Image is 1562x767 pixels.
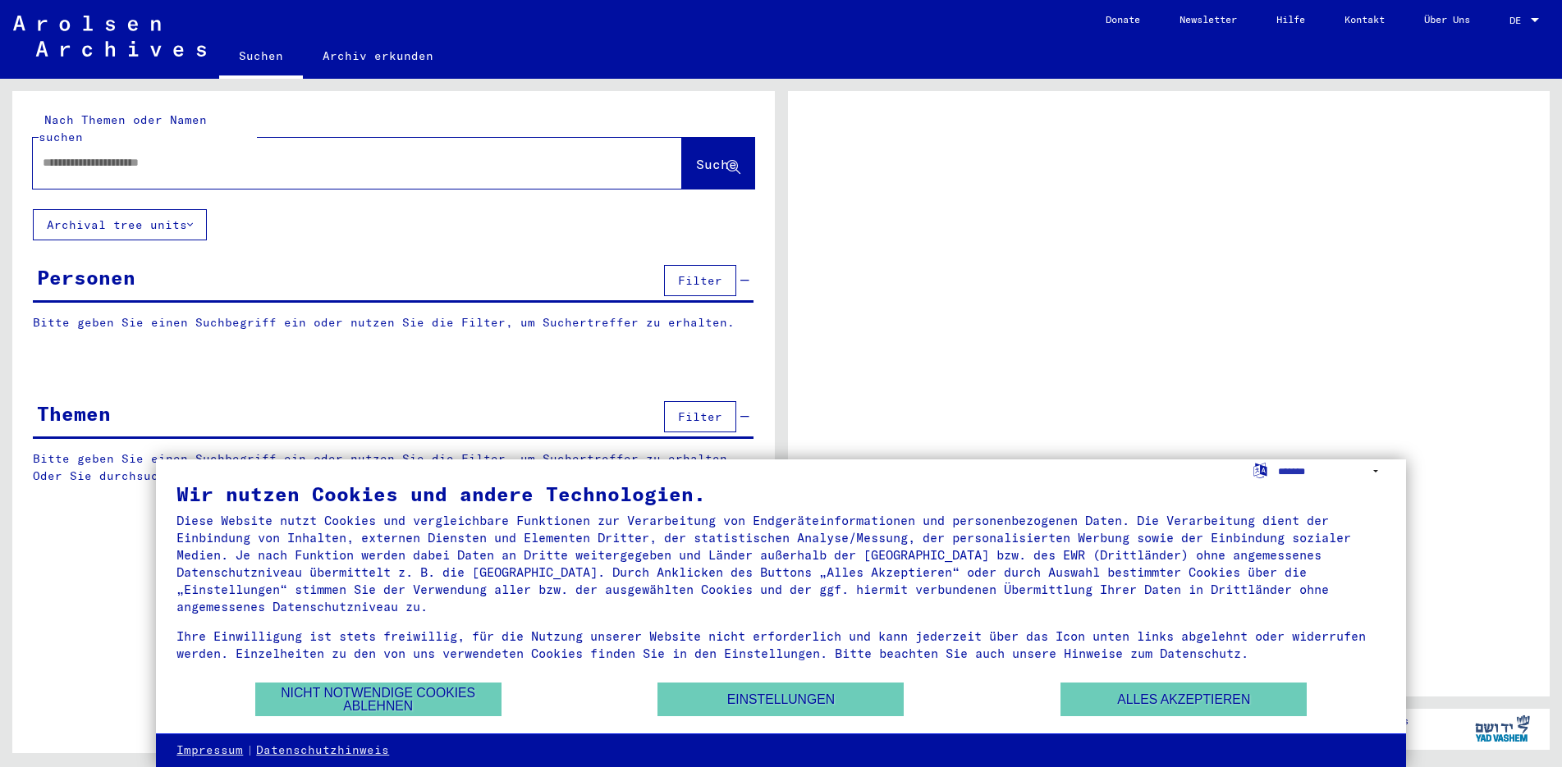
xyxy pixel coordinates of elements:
span: DE [1509,15,1528,26]
span: Suche [696,156,737,172]
a: Datenschutzhinweis [256,742,389,759]
span: Filter [678,409,722,424]
button: Archival tree units [33,209,207,240]
a: Archiv erkunden [303,36,453,75]
div: Ihre Einwilligung ist stets freiwillig, für die Nutzung unserer Website nicht erforderlich und ka... [176,628,1385,662]
a: Suchen [219,36,303,79]
p: Bitte geben Sie einen Suchbegriff ein oder nutzen Sie die Filter, um Suchertreffer zu erhalten. [33,314,754,331]
span: Filter [678,273,722,288]
p: Bitte geben Sie einen Suchbegriff ein oder nutzen Sie die Filter, um Suchertreffer zu erhalten. O... [33,450,754,485]
label: Sprache auswählen [1252,462,1269,477]
button: Alles akzeptieren [1060,683,1307,716]
div: Personen [37,263,135,292]
button: Einstellungen [657,683,904,716]
div: Themen [37,399,111,428]
div: Wir nutzen Cookies und andere Technologien. [176,484,1385,504]
button: Suche [682,138,754,189]
img: yv_logo.png [1472,708,1533,749]
div: Diese Website nutzt Cookies und vergleichbare Funktionen zur Verarbeitung von Endgeräteinformatio... [176,512,1385,615]
button: Filter [664,265,736,296]
button: Nicht notwendige Cookies ablehnen [255,683,502,716]
select: Sprache auswählen [1278,459,1386,483]
img: Arolsen_neg.svg [13,16,206,57]
a: Impressum [176,742,243,759]
button: Filter [664,401,736,432]
mat-label: Nach Themen oder Namen suchen [39,112,207,144]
